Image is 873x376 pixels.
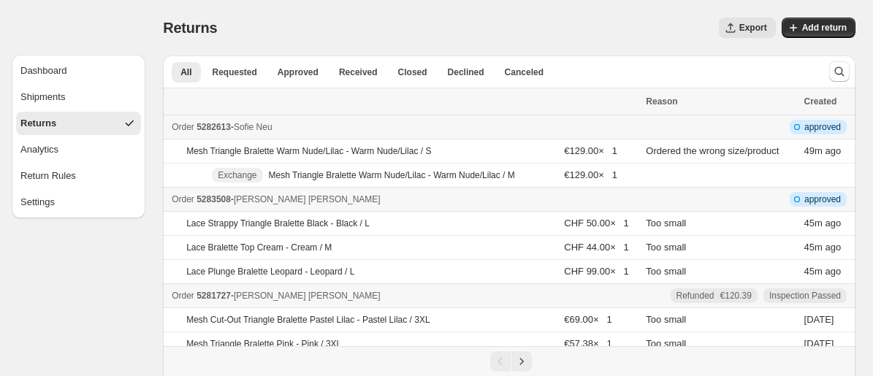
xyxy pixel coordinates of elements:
time: Friday, September 5, 2025 at 10:20:27 AM [804,242,823,253]
span: CHF 44.00 × 1 [564,242,629,253]
time: Thursday, August 14, 2025 at 8:55:51 PM [804,338,834,349]
span: Closed [398,66,427,78]
span: 5282613 [197,122,231,132]
button: Shipments [16,85,141,109]
button: Export [719,18,776,38]
nav: Pagination [163,346,855,376]
time: Friday, September 5, 2025 at 10:16:50 AM [804,145,823,156]
span: Returns [163,20,217,36]
span: €129.00 × 1 [564,145,617,156]
div: Return Rules [20,169,76,183]
p: Mesh Cut-Out Triangle Bralette Pastel Lilac - Pastel Lilac / 3XL [186,314,430,326]
span: €69.00 × 1 [564,314,611,325]
div: - [172,192,637,207]
td: Too small [641,308,799,332]
button: Dashboard [16,59,141,83]
p: Mesh Triangle Bralette Warm Nude/Lilac - Warm Nude/Lilac / S [186,145,431,157]
span: €129.00 × 1 [564,169,617,180]
span: Exchange [218,169,256,181]
span: Created [804,96,837,107]
span: Approved [278,66,319,78]
div: Analytics [20,142,58,157]
button: Next [511,351,532,372]
p: Lace Strappy Triangle Bralette Black - Black / L [186,218,370,229]
span: CHF 99.00 × 1 [564,266,629,277]
button: Add return [782,18,855,38]
span: approved [804,193,841,205]
div: - [172,288,637,303]
span: Reason [646,96,677,107]
span: All [180,66,191,78]
span: 5281727 [197,291,231,301]
button: Analytics [16,138,141,161]
span: €120.39 [720,290,752,302]
button: Returns [16,112,141,135]
span: [PERSON_NAME] [PERSON_NAME] [234,291,381,301]
span: approved [804,121,841,133]
time: Friday, September 5, 2025 at 10:20:27 AM [804,218,823,229]
div: Settings [20,195,55,210]
td: Ordered the wrong size/product [641,139,799,164]
td: ago [800,139,855,164]
button: Settings [16,191,141,214]
div: - [172,120,637,134]
p: Lace Plunge Bralette Leopard - Leopard / L [186,266,354,277]
time: Thursday, August 14, 2025 at 8:55:51 PM [804,314,834,325]
span: [PERSON_NAME] [PERSON_NAME] [234,194,381,204]
button: Search and filter results [829,61,850,82]
span: Export [739,22,767,34]
span: Order [172,194,194,204]
span: 5283508 [197,194,231,204]
span: Sofie Neu [234,122,272,132]
span: Requested [213,66,257,78]
td: Too small [641,332,799,356]
td: Too small [641,260,799,284]
span: Order [172,122,194,132]
span: Order [172,291,194,301]
div: Refunded [676,290,752,302]
div: Shipments [20,90,65,104]
td: ago [800,212,855,236]
span: Add return [802,22,847,34]
button: Return Rules [16,164,141,188]
span: Received [339,66,378,78]
span: Canceled [505,66,544,78]
td: Too small [641,236,799,260]
td: Too small [641,212,799,236]
span: Inspection Passed [769,290,841,302]
span: CHF 50.00 × 1 [564,218,629,229]
span: Declined [448,66,484,78]
time: Friday, September 5, 2025 at 10:20:27 AM [804,266,823,277]
p: Lace Bralette Top Cream - Cream / M [186,242,332,253]
td: ago [800,236,855,260]
p: Mesh Triangle Bralette Pink - Pink / 3XL [186,338,341,350]
div: Returns [20,116,56,131]
td: ago [800,260,855,284]
p: Mesh Triangle Bralette Warm Nude/Lilac - Warm Nude/Lilac / M [269,169,515,181]
span: €57.38 × 1 [564,338,611,349]
div: Dashboard [20,64,67,78]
